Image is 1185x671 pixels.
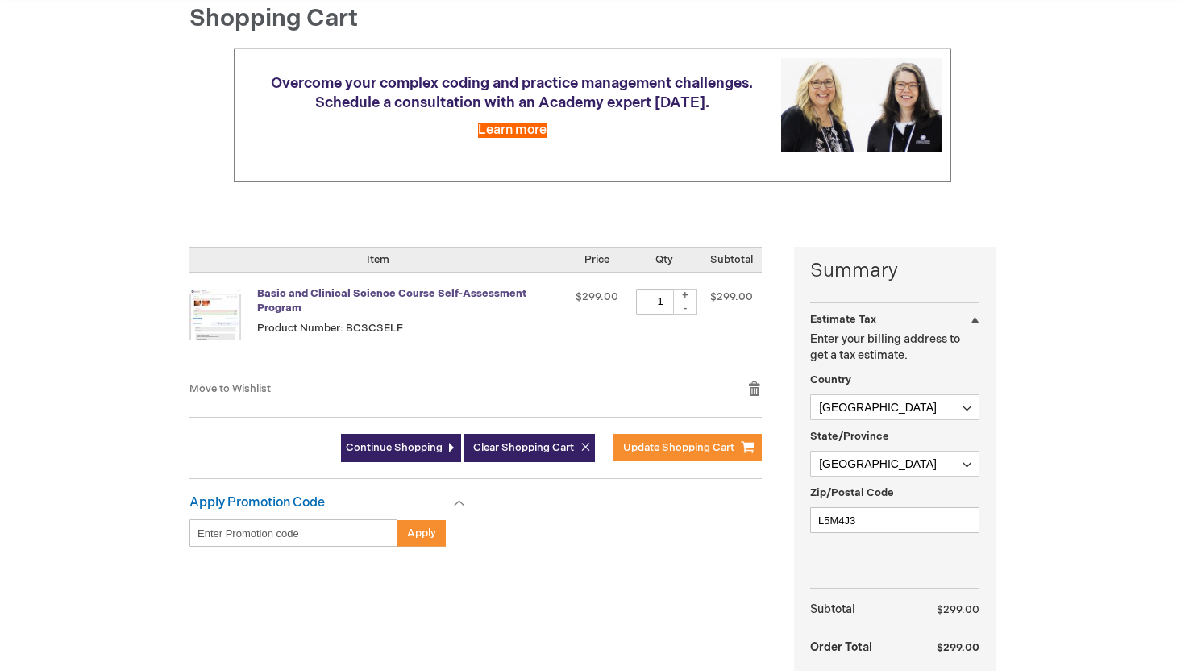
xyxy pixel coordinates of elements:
[584,253,609,266] span: Price
[810,632,872,661] strong: Order Total
[367,253,389,266] span: Item
[655,253,673,266] span: Qty
[810,486,894,499] span: Zip/Postal Code
[937,603,979,616] span: $299.00
[810,257,979,285] strong: Summary
[473,441,574,454] span: Clear Shopping Cart
[189,289,257,365] a: Basic and Clinical Science Course Self-Assessment Program
[576,290,618,303] span: $299.00
[781,58,942,152] img: Schedule a consultation with an Academy expert today
[623,441,734,454] span: Update Shopping Cart
[257,322,403,335] span: Product Number: BCSCSELF
[189,495,325,511] strong: Apply Promotion Code
[189,519,398,547] input: Enter Promotion code
[407,527,436,540] span: Apply
[810,313,876,326] strong: Estimate Tax
[189,289,241,340] img: Basic and Clinical Science Course Self-Assessment Program
[810,597,906,623] th: Subtotal
[673,302,697,315] div: -
[810,331,979,364] p: Enter your billing address to get a tax estimate.
[257,287,526,315] a: Basic and Clinical Science Course Self-Assessment Program
[710,290,753,303] span: $299.00
[464,434,595,462] button: Clear Shopping Cart
[271,75,753,111] span: Overcome your complex coding and practice management challenges. Schedule a consultation with an ...
[810,373,851,386] span: Country
[189,382,271,395] a: Move to Wishlist
[810,430,889,443] span: State/Province
[613,434,762,461] button: Update Shopping Cart
[937,641,979,654] span: $299.00
[341,434,461,462] a: Continue Shopping
[710,253,753,266] span: Subtotal
[189,4,358,33] span: Shopping Cart
[478,123,547,138] a: Learn more
[673,289,697,302] div: +
[636,289,684,315] input: Qty
[346,441,443,454] span: Continue Shopping
[397,519,446,547] button: Apply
